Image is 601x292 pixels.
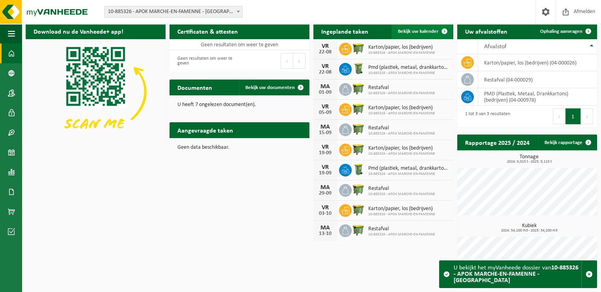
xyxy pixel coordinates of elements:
td: PMD (Plastiek, Metaal, Drankkartons) (bedrijven) (04-000978) [478,88,597,106]
span: 10-885326 - APOK MARCHE-EN-FAMENNE [368,71,449,76]
h2: Aangevraagde taken [170,122,241,138]
span: Restafval [368,186,435,192]
div: 13-10 [317,231,333,237]
button: Previous [281,53,293,69]
span: Bekijk uw kalender [398,29,439,34]
td: Geen resultaten om weer te geven [170,39,309,50]
div: MA [317,124,333,130]
strong: 10-885326 - APOK MARCHE-EN-FAMENNE - [GEOGRAPHIC_DATA] [454,265,578,284]
div: VR [317,104,333,110]
span: Restafval [368,226,435,232]
td: restafval (04-000029) [478,71,597,88]
span: Ophaling aanvragen [540,29,582,34]
div: 29-09 [317,191,333,196]
span: 10-885326 - APOK MARCHE-EN-FAMENNE [368,172,449,176]
h2: Uw afvalstoffen [457,23,515,39]
span: Bekijk uw documenten [245,85,295,90]
div: VR [317,205,333,211]
h2: Ingeplande taken [313,23,376,39]
span: Karton/papier, los (bedrijven) [368,105,435,111]
img: WB-1100-HPE-GN-51 [352,102,365,116]
div: 01-09 [317,90,333,95]
span: 2024: 54,100 m3 - 2025: 34,200 m3 [461,229,597,233]
span: 10-885326 - APOK MARCHE-EN-FAMENNE [368,212,435,217]
div: 03-10 [317,211,333,216]
img: WB-1100-HPE-GN-51 [352,82,365,95]
span: Afvalstof [484,44,507,50]
button: Previous [553,108,565,124]
span: Pmd (plastiek, metaal, drankkartons) (bedrijven) [368,165,449,172]
div: VR [317,144,333,150]
span: Restafval [368,85,435,91]
button: Next [581,108,593,124]
img: WB-0240-HPE-GN-51 [352,62,365,75]
div: Geen resultaten om weer te geven [173,52,236,70]
span: Karton/papier, los (bedrijven) [368,145,435,152]
img: WB-1100-HPE-GN-51 [352,183,365,196]
span: Karton/papier, los (bedrijven) [368,44,435,51]
div: 22-08 [317,70,333,75]
span: 10-885326 - APOK MARCHE-EN-FAMENNE [368,111,435,116]
span: 10-885326 - APOK MARCHE-EN-FAMENNE [368,51,435,55]
span: 2024: 0,015 t - 2025: 0,115 t [461,160,597,164]
span: 10-885326 - APOK MARCHE-EN-FAMENNE [368,131,435,136]
div: 15-09 [317,130,333,136]
img: WB-0240-HPE-GN-51 [352,163,365,176]
div: 19-09 [317,171,333,176]
button: 1 [565,108,581,124]
div: VR [317,63,333,70]
span: Restafval [368,125,435,131]
span: 10-885326 - APOK MARCHE-EN-FAMENNE - NASSOGNE [105,6,242,17]
button: Next [293,53,305,69]
span: Pmd (plastiek, metaal, drankkartons) (bedrijven) [368,64,449,71]
h2: Download nu de Vanheede+ app! [26,23,131,39]
div: VR [317,164,333,171]
div: MA [317,225,333,231]
h2: Documenten [170,80,220,95]
h3: Kubiek [461,223,597,233]
img: WB-1100-HPE-GN-51 [352,122,365,136]
div: VR [317,43,333,49]
img: Download de VHEPlus App [26,39,166,144]
img: WB-1100-HPE-GN-51 [352,223,365,237]
p: U heeft 7 ongelezen document(en). [177,102,301,108]
a: Ophaling aanvragen [534,23,596,39]
img: WB-1100-HPE-GN-51 [352,203,365,216]
span: 10-885326 - APOK MARCHE-EN-FAMENNE [368,152,435,156]
h2: Rapportage 2025 / 2024 [457,135,537,150]
a: Bekijk uw documenten [239,80,309,95]
td: karton/papier, los (bedrijven) (04-000026) [478,54,597,71]
p: Geen data beschikbaar. [177,145,301,150]
span: Karton/papier, los (bedrijven) [368,206,435,212]
span: 10-885326 - APOK MARCHE-EN-FAMENNE [368,192,435,197]
div: 19-09 [317,150,333,156]
a: Bekijk uw kalender [392,23,452,39]
img: WB-1100-HPE-GN-51 [352,142,365,156]
div: 1 tot 3 van 3 resultaten [461,108,510,125]
img: WB-1100-HPE-GN-51 [352,42,365,55]
a: Bekijk rapportage [538,135,596,150]
div: 22-08 [317,49,333,55]
span: 10-885326 - APOK MARCHE-EN-FAMENNE [368,232,435,237]
div: U bekijkt het myVanheede dossier van [454,261,581,288]
div: 05-09 [317,110,333,116]
div: MA [317,83,333,90]
span: 10-885326 - APOK MARCHE-EN-FAMENNE [368,91,435,96]
span: 10-885326 - APOK MARCHE-EN-FAMENNE - NASSOGNE [104,6,243,18]
div: MA [317,184,333,191]
h2: Certificaten & attesten [170,23,246,39]
h3: Tonnage [461,154,597,164]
